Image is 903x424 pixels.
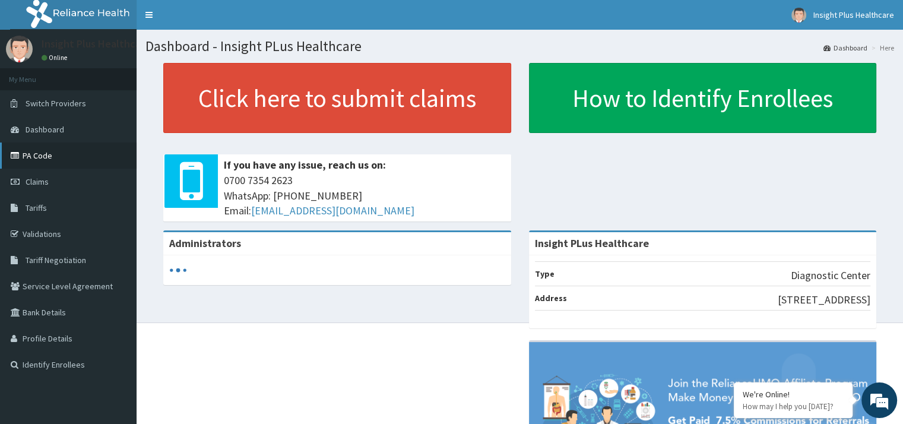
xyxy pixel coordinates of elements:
span: Switch Providers [26,98,86,109]
img: User Image [6,36,33,62]
b: Type [535,268,555,279]
b: Address [535,293,567,303]
span: Tariffs [26,202,47,213]
p: Insight Plus Healthcare [42,39,150,49]
p: How may I help you today? [743,401,844,412]
h1: Dashboard - Insight PLus Healthcare [145,39,894,54]
span: Insight Plus Healthcare [813,10,894,20]
span: 0700 7354 2623 WhatsApp: [PHONE_NUMBER] Email: [224,173,505,219]
div: We're Online! [743,389,844,400]
span: Tariff Negotiation [26,255,86,265]
p: [STREET_ADDRESS] [778,292,870,308]
svg: audio-loading [169,261,187,279]
a: [EMAIL_ADDRESS][DOMAIN_NAME] [251,204,414,217]
a: Online [42,53,70,62]
a: Click here to submit claims [163,63,511,133]
a: Dashboard [823,43,867,53]
b: If you have any issue, reach us on: [224,158,386,172]
span: Claims [26,176,49,187]
li: Here [869,43,894,53]
b: Administrators [169,236,241,250]
a: How to Identify Enrollees [529,63,877,133]
span: Dashboard [26,124,64,135]
p: Diagnostic Center [791,268,870,283]
strong: Insight PLus Healthcare [535,236,649,250]
img: User Image [791,8,806,23]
